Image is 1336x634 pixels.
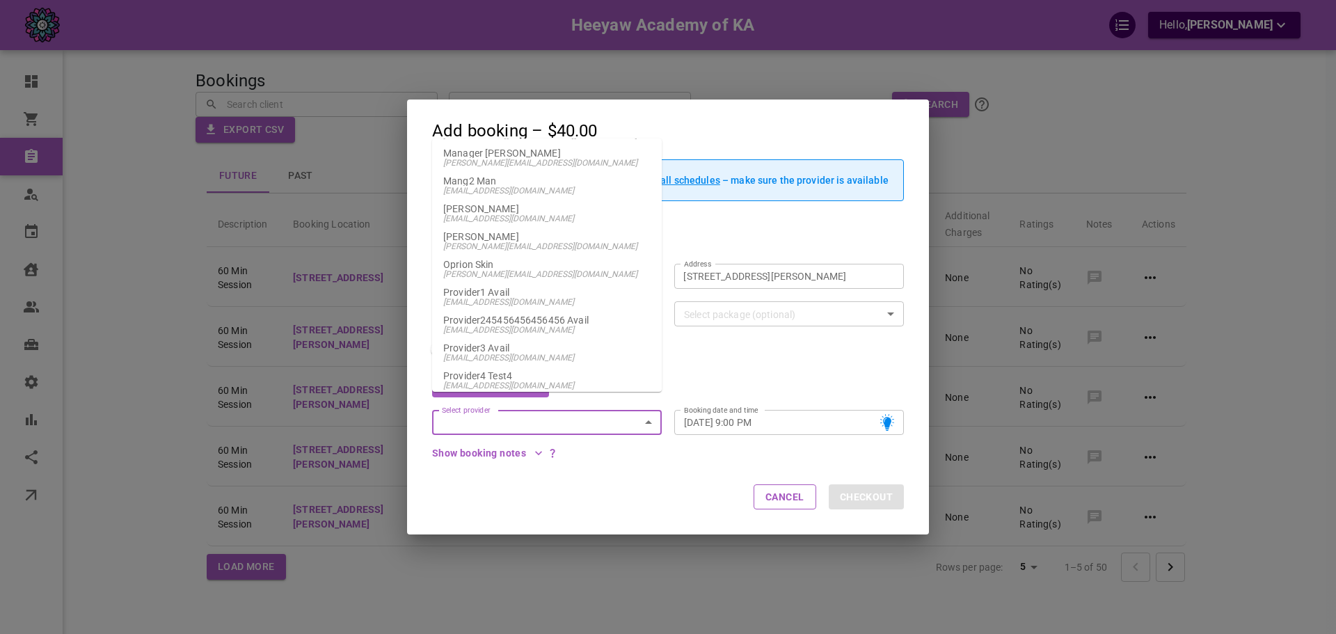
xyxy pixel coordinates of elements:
p: Oprion Skin [443,260,651,269]
p: [PERSON_NAME] [443,232,651,241]
p: Provider3 Avail [443,343,651,353]
label: Address [684,259,711,269]
button: Show booking notes [432,448,543,458]
p: [PERSON_NAME] [443,204,651,214]
span: [PERSON_NAME][EMAIL_ADDRESS][DOMAIN_NAME] [443,241,651,251]
p: Provider245456456456456 Avail [443,315,651,325]
label: Select provider [442,405,491,415]
button: Open [881,304,900,324]
p: Mang2 Man [443,176,651,186]
p: WARNING: manual bookings can – make sure the provider is available [472,175,889,186]
input: Choose date, selected date is Sep 15, 2025 [684,415,869,429]
span: [EMAIL_ADDRESS][DOMAIN_NAME] [443,297,651,307]
input: AddressClear [678,267,886,285]
span: [EMAIL_ADDRESS][DOMAIN_NAME] [443,353,651,363]
span: [EMAIL_ADDRESS][DOMAIN_NAME] [443,381,651,390]
svg: These notes are public and visible to admins, managers, providers and clients [547,447,558,459]
h2: Add booking – $40.00 [407,100,929,159]
span: [PERSON_NAME][EMAIL_ADDRESS][DOMAIN_NAME] [443,269,651,279]
label: Booking date and time [684,405,758,415]
button: Cancel [754,484,816,509]
p: Provider1 Avail [443,287,651,297]
span: [EMAIL_ADDRESS][DOMAIN_NAME] [443,214,651,223]
span: override all schedules [621,175,720,186]
span: [PERSON_NAME][EMAIL_ADDRESS][DOMAIN_NAME] [443,158,651,168]
p: Manager [PERSON_NAME] [443,148,651,158]
button: Close [639,413,658,432]
span: [EMAIL_ADDRESS][DOMAIN_NAME] [443,186,651,196]
span: [EMAIL_ADDRESS][DOMAIN_NAME] [443,325,651,335]
p: Provider4 Test4 [443,371,651,381]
